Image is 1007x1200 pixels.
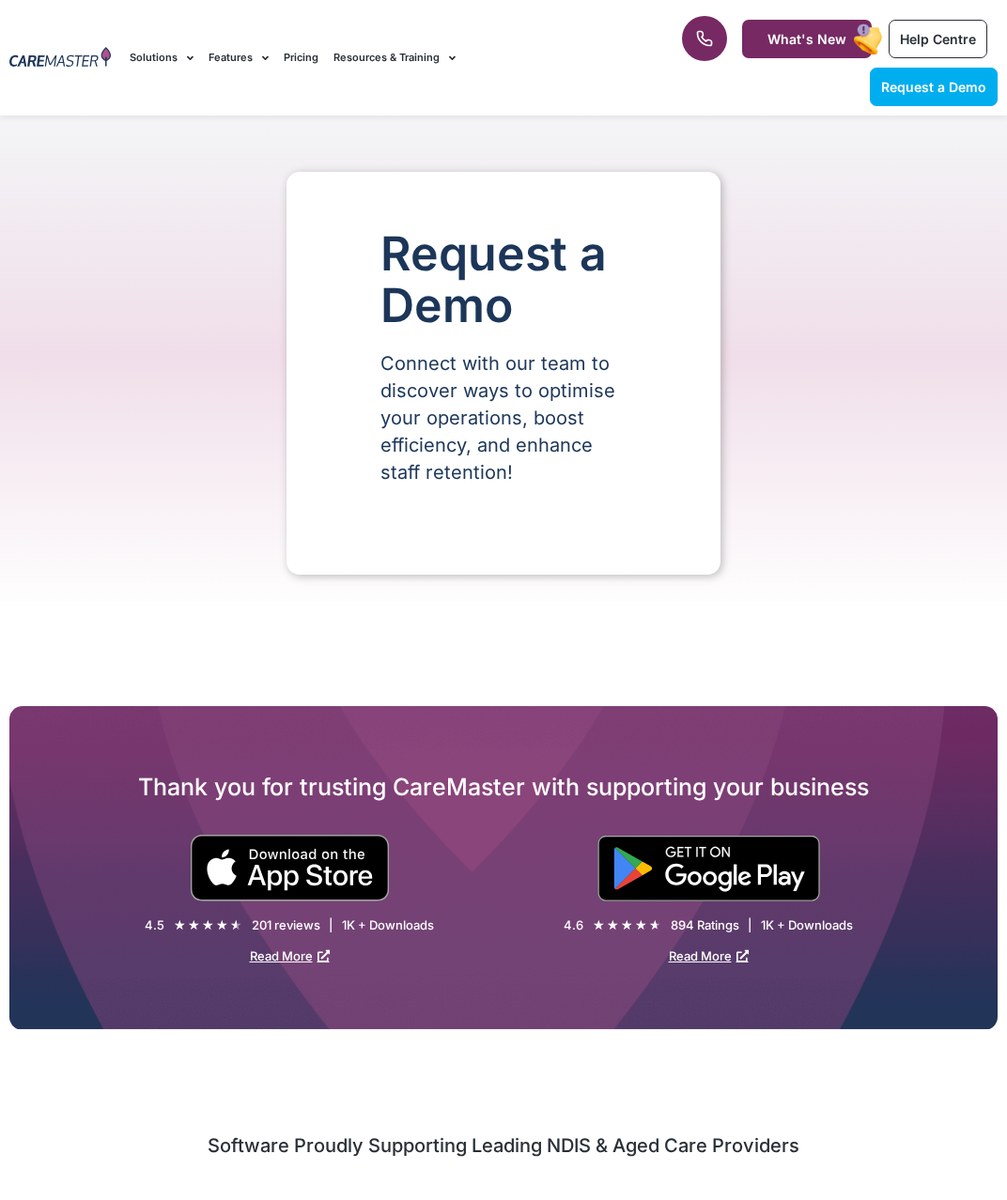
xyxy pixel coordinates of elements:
a: What's New [742,20,872,58]
nav: Menu [130,26,642,89]
img: CareMaster Logo [9,47,111,69]
a: Features [209,26,269,89]
img: small black download on the apple app store button. [190,835,390,901]
a: Solutions [130,26,194,89]
i: ★ [621,915,633,935]
a: Request a Demo [870,68,998,106]
div: 4.6/5 [593,915,661,935]
span: What's New [767,31,846,47]
i: ★ [607,915,619,935]
div: 201 reviews | 1K + Downloads [252,917,434,933]
img: "Get is on" Black Google play button. [597,836,820,901]
i: ★ [230,915,242,935]
i: ★ [174,915,186,935]
a: Pricing [284,26,318,89]
span: Help Centre [900,31,976,47]
h2: Software Proudly Supporting Leading NDIS & Aged Care Providers [9,1133,998,1158]
div: 4.5 [145,917,164,933]
i: ★ [635,915,647,935]
i: ★ [216,915,228,935]
div: 894 Ratings | 1K + Downloads [671,917,853,933]
i: ★ [202,915,214,935]
a: Read More [250,948,330,963]
span: Request a Demo [881,79,986,95]
h1: Request a Demo [380,228,627,331]
a: Help Centre [889,20,987,58]
p: Connect with our team to discover ways to optimise your operations, boost efficiency, and enhance... [380,350,627,486]
a: Resources & Training [333,26,456,89]
div: 4.6 [564,917,583,933]
a: Read More [669,948,749,963]
i: ★ [188,915,200,935]
h2: Thank you for trusting CareMaster with supporting your business [9,772,998,802]
i: ★ [649,915,661,935]
i: ★ [593,915,605,935]
div: 4.5/5 [174,915,242,935]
